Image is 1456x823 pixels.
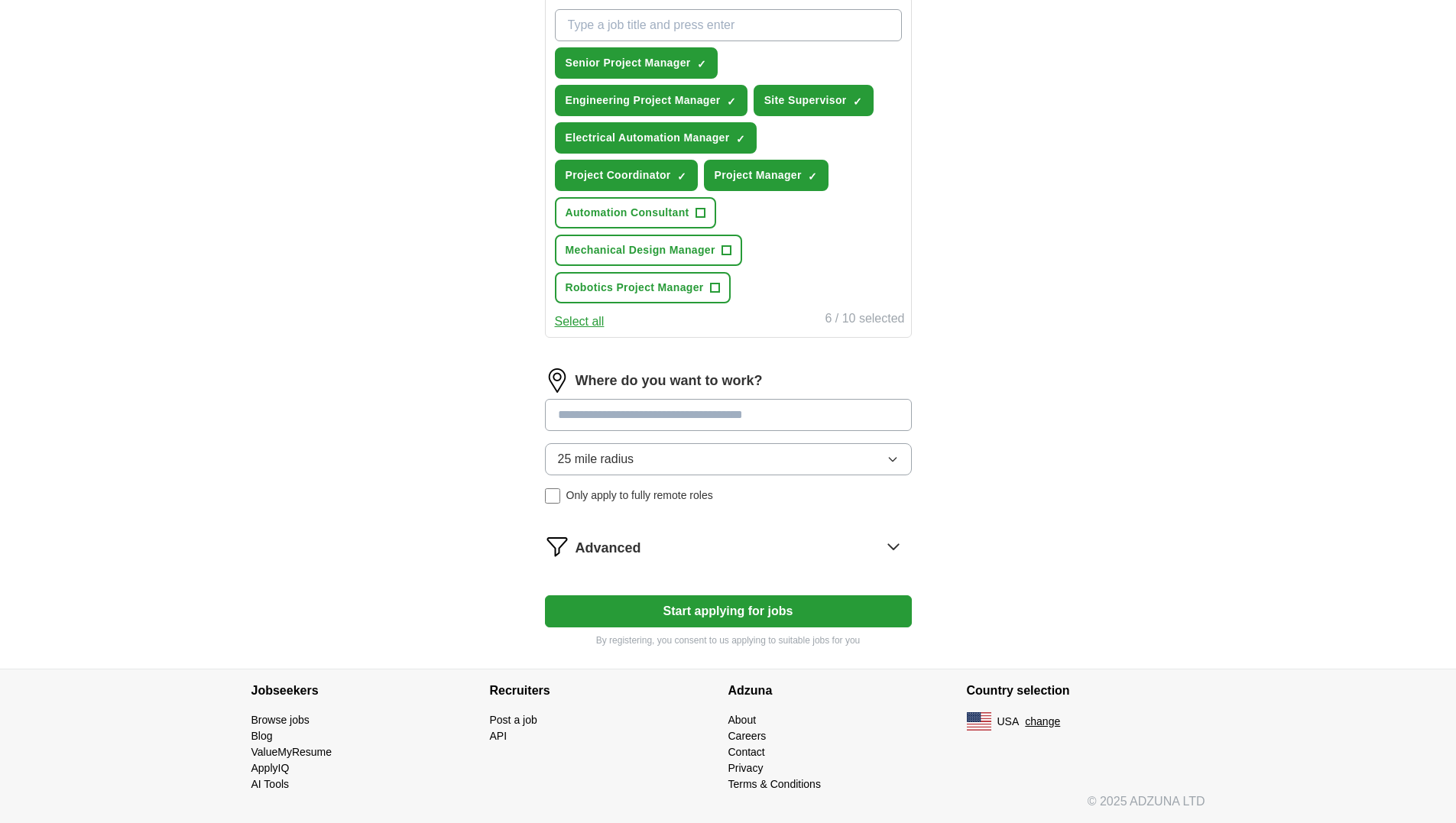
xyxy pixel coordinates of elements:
img: location.png [545,368,569,393]
button: change [1025,714,1060,730]
button: Project Manager✓ [704,160,829,191]
span: Only apply to fully remote roles [566,488,713,504]
a: Browse jobs [251,714,310,726]
span: ✓ [727,96,736,108]
span: ✓ [736,133,745,145]
p: By registering, you consent to us applying to suitable jobs for you [545,633,912,647]
a: ValueMyResume [251,746,332,758]
a: About [728,714,757,726]
span: ✓ [808,170,817,183]
button: Robotics Project Manager [555,272,731,303]
span: ✓ [853,96,862,108]
a: API [490,730,507,742]
a: Blog [251,730,273,742]
a: Careers [728,730,767,742]
input: Only apply to fully remote roles [545,488,560,504]
span: USA [997,714,1020,730]
img: US flag [967,712,991,731]
div: © 2025 ADZUNA LTD [239,792,1218,823]
a: AI Tools [251,778,290,790]
span: Mechanical Design Manager [566,242,715,258]
span: Engineering Project Manager [566,92,721,109]
span: ✓ [697,58,706,70]
button: Electrical Automation Manager✓ [555,122,757,154]
button: Mechanical Design Manager [555,235,742,266]
button: Start applying for jobs [545,595,912,627]
h4: Country selection [967,669,1205,712]
span: Project Manager [715,167,802,183]
span: Senior Project Manager [566,55,691,71]
button: Site Supervisor✓ [754,85,874,116]
button: Automation Consultant [555,197,716,228]
span: Robotics Project Manager [566,280,704,296]
button: Select all [555,313,605,331]
button: Senior Project Manager✓ [555,47,718,79]
button: Engineering Project Manager✓ [555,85,747,116]
a: Terms & Conditions [728,778,821,790]
a: Post a job [490,714,537,726]
span: 25 mile radius [558,450,634,468]
span: Site Supervisor [764,92,847,109]
span: Electrical Automation Manager [566,130,730,146]
span: ✓ [677,170,686,183]
img: filter [545,534,569,559]
a: ApplyIQ [251,762,290,774]
input: Type a job title and press enter [555,9,902,41]
div: 6 / 10 selected [825,309,904,331]
span: Advanced [576,538,641,559]
button: Project Coordinator✓ [555,160,698,191]
a: Contact [728,746,765,758]
label: Where do you want to work? [576,371,763,391]
a: Privacy [728,762,764,774]
button: 25 mile radius [545,443,912,475]
span: Automation Consultant [566,205,689,221]
span: Project Coordinator [566,167,671,183]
